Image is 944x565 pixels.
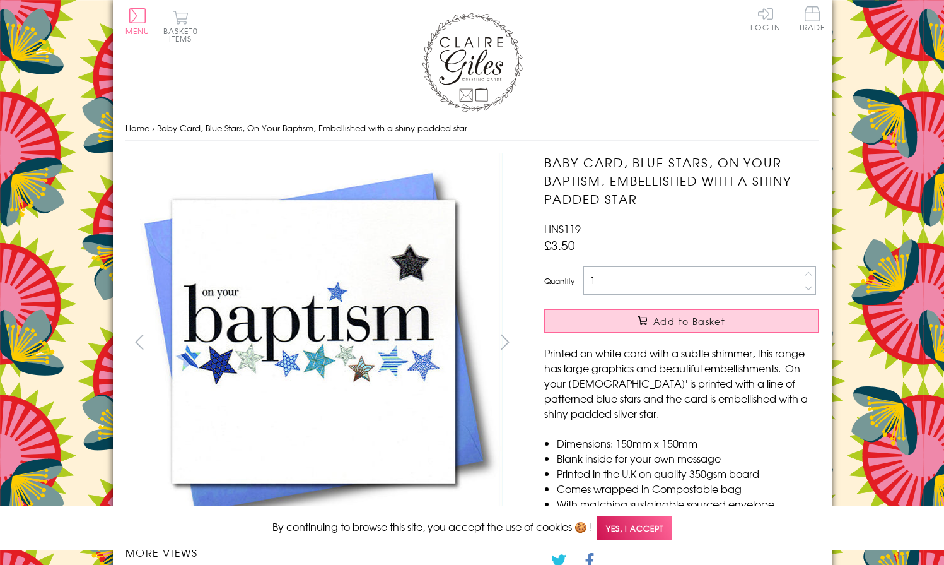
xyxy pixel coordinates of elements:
nav: breadcrumbs [125,116,819,141]
span: Yes, I accept [597,516,672,540]
a: Trade [799,6,825,33]
button: Menu [125,8,150,35]
a: Log In [750,6,781,31]
span: £3.50 [544,236,575,254]
span: Trade [799,6,825,31]
button: Basket0 items [163,10,198,42]
span: Menu [125,25,150,37]
a: Home [125,122,149,134]
h1: Baby Card, Blue Stars, On Your Baptism, Embellished with a shiny padded star [544,153,819,208]
img: Baby Card, Blue Stars, On Your Baptism, Embellished with a shiny padded star [519,153,897,532]
button: prev [125,328,154,356]
button: Add to Basket [544,309,819,333]
img: Baby Card, Blue Stars, On Your Baptism, Embellished with a shiny padded star [125,153,503,532]
span: Add to Basket [653,315,725,328]
span: › [152,122,154,134]
img: Claire Giles Greetings Cards [422,13,523,112]
li: Dimensions: 150mm x 150mm [557,436,819,451]
label: Quantity [544,275,574,287]
span: Baby Card, Blue Stars, On Your Baptism, Embellished with a shiny padded star [157,122,467,134]
span: 0 items [169,25,198,44]
button: next [491,328,519,356]
h3: More views [125,545,520,560]
li: Printed in the U.K on quality 350gsm board [557,466,819,481]
span: HNS119 [544,221,581,236]
li: With matching sustainable sourced envelope [557,496,819,511]
li: Comes wrapped in Compostable bag [557,481,819,496]
li: Blank inside for your own message [557,451,819,466]
p: Printed on white card with a subtle shimmer, this range has large graphics and beautiful embellis... [544,345,819,421]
